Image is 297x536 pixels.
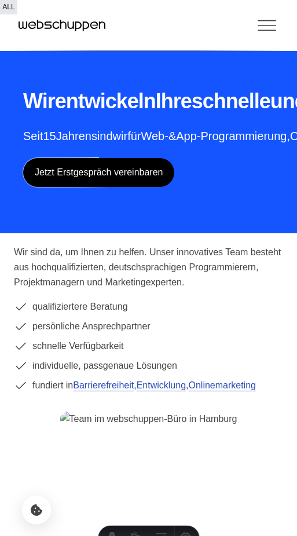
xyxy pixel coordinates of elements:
span: schnelle Verfügbarkeit [32,339,123,354]
a: Entwicklung [137,380,186,390]
a: Jetzt Erstgespräch vereinbaren [23,158,174,187]
span: 15 [43,130,56,142]
span: wir [113,130,128,142]
a: Hauptseite besuchen [19,17,105,34]
span: für [127,130,141,142]
span: all [2,2,14,13]
span: qualifiziertere Beratung [32,299,128,314]
img: Team im webschuppen-Büro in Hamburg [62,412,239,530]
span: Seit [23,130,43,142]
span: Web- [141,130,168,142]
a: Onlinemarketing [188,380,256,390]
a: Barrierefreiheit [73,380,134,390]
span: Jahren [56,130,91,142]
span: persönliche Ansprechpartner [32,319,151,334]
span: Wir [23,89,55,113]
span: Ihre [156,89,192,113]
span: sind [91,130,113,142]
span: schnelle [192,89,270,113]
span: App-Programmierung, [176,130,290,142]
p: Wir sind da, um Ihnen zu helfen. Unser innovatives Team besteht aus hochqualifizierten, deutschsp... [14,245,283,290]
button: Toggle Menu [149,14,279,37]
span: individuelle, passgenaue Lösungen [32,358,177,373]
button: Cookie-Einstellungen öffnen [22,495,51,524]
span: & [168,130,176,142]
span: entwickeln [55,89,156,113]
span: fundiert in , , [32,378,256,393]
